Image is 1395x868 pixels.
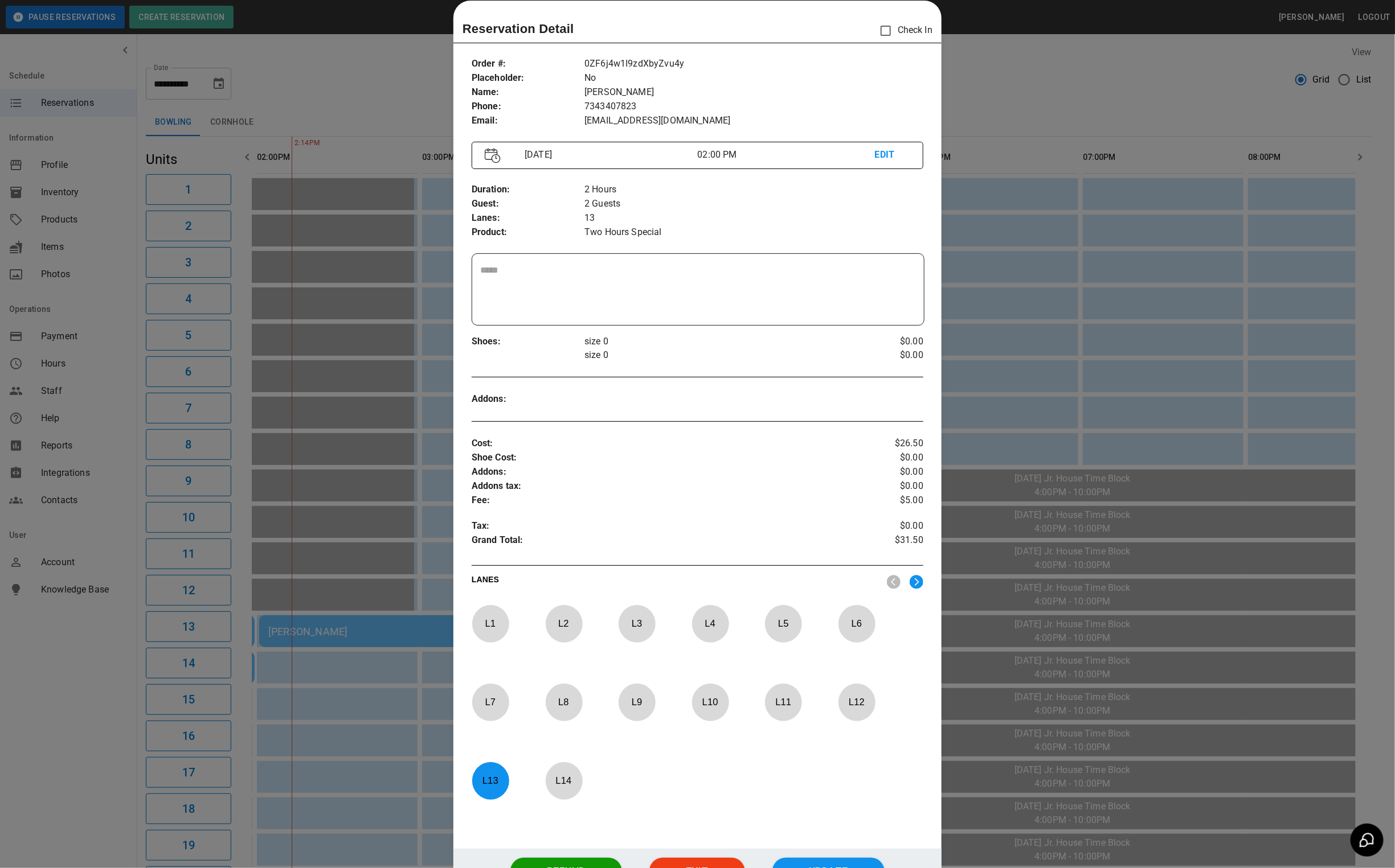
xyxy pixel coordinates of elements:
p: L 12 [838,689,876,715]
p: L 13 [472,767,509,794]
p: $5.00 [848,493,923,508]
p: L 1 [472,610,509,637]
p: 2 Hours [584,183,923,197]
p: EDIT [875,148,910,162]
p: L 6 [838,610,876,637]
p: 02:00 PM [697,148,874,162]
img: nav_left.svg [887,575,901,589]
p: Phone : [472,100,584,114]
p: Reservation Detail [463,19,574,38]
p: $0.00 [848,479,923,493]
p: Tax : [472,519,848,533]
p: Email : [472,114,584,128]
p: $26.50 [848,437,923,451]
p: Shoe Cost : [472,451,848,465]
p: Placeholder : [472,71,584,85]
p: Addons tax : [472,479,848,493]
p: L 11 [764,689,802,715]
p: L 4 [692,610,729,637]
p: $0.00 [848,519,923,533]
p: No [584,71,923,85]
p: L 8 [545,689,583,715]
p: Addons : [472,392,584,406]
p: Lanes : [472,211,584,225]
p: 2 Guests [584,197,923,211]
p: Name : [472,85,584,100]
p: $0.00 [848,465,923,479]
p: 0ZF6j4w1I9zdXbyZvu4y [584,57,923,71]
p: [DATE] [520,148,697,162]
p: Order # : [472,57,584,71]
p: L 2 [545,610,583,637]
p: 13 [584,211,923,225]
p: Product : [472,225,584,240]
p: L 3 [618,610,656,637]
p: [PERSON_NAME] [584,85,923,100]
p: Shoes : [472,335,584,349]
p: $0.00 [848,451,923,465]
p: size 0 [584,348,848,362]
p: $31.50 [848,533,923,550]
p: L 7 [472,689,509,715]
p: LANES [472,574,878,590]
p: Fee : [472,493,848,508]
p: L 5 [764,610,802,637]
p: Check In [874,19,932,43]
p: Guest : [472,197,584,211]
p: Duration : [472,183,584,197]
p: $0.00 [848,348,923,362]
p: Cost : [472,437,848,451]
p: 7343407823 [584,100,923,114]
img: right.svg [910,575,923,589]
p: Two Hours Special [584,225,923,240]
p: Addons : [472,465,848,479]
p: size 0 [584,335,848,348]
p: $0.00 [848,335,923,348]
p: [EMAIL_ADDRESS][DOMAIN_NAME] [584,114,923,128]
p: L 10 [692,689,729,715]
p: L 14 [545,767,583,794]
p: L 9 [618,689,656,715]
p: Grand Total : [472,533,848,550]
img: Vector [485,148,501,163]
